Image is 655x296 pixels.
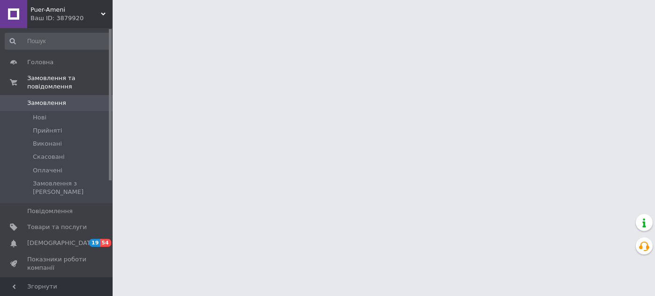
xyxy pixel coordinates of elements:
[5,33,111,50] input: Пошук
[30,14,113,22] div: Ваш ID: 3879920
[33,166,62,175] span: Оплачені
[27,255,87,272] span: Показники роботи компанії
[33,179,110,196] span: Замовлення з [PERSON_NAME]
[27,99,66,107] span: Замовлення
[30,6,101,14] span: Puer-Ameni
[89,239,100,247] span: 19
[33,113,46,122] span: Нові
[100,239,111,247] span: 54
[27,223,87,231] span: Товари та послуги
[33,140,62,148] span: Виконані
[27,239,97,247] span: [DEMOGRAPHIC_DATA]
[33,153,65,161] span: Скасовані
[27,58,53,67] span: Головна
[27,74,113,91] span: Замовлення та повідомлення
[27,207,73,215] span: Повідомлення
[33,126,62,135] span: Прийняті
